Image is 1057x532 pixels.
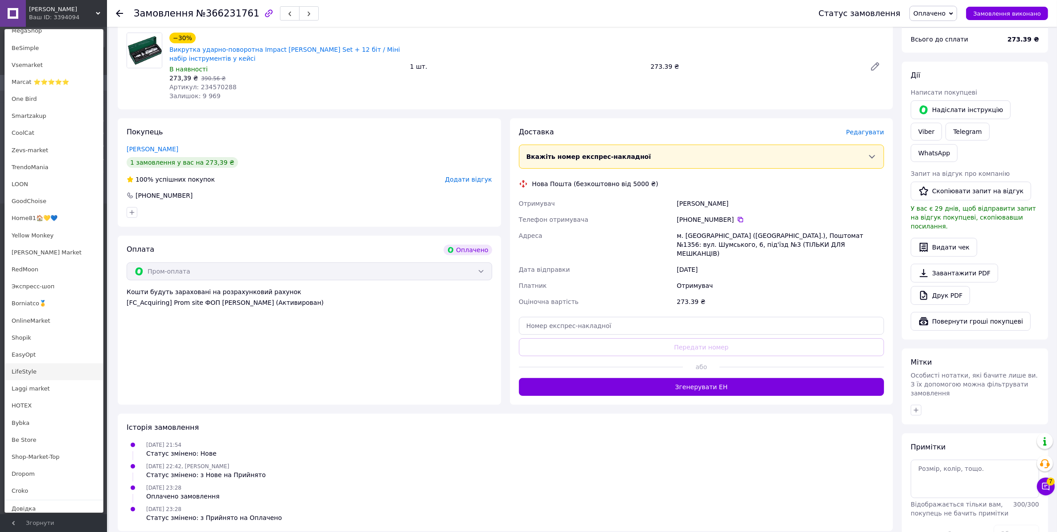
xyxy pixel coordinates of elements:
[134,8,193,19] span: Замовлення
[169,66,208,73] span: В наявності
[5,329,103,346] a: Shopik
[5,500,103,517] a: Довідка
[911,36,968,43] span: Всього до сплати
[5,397,103,414] a: HOTEX
[946,123,989,141] a: Telegram
[911,100,1011,119] button: Надіслати інструкцію
[911,144,958,162] a: WhatsApp
[146,513,282,522] div: Статус змінено: з Прийнято на Оплачено
[911,238,977,257] button: Видати чек
[5,278,103,295] a: Экспресс-шоп
[5,295,103,312] a: Borniatco🥇
[675,262,886,278] div: [DATE]
[911,286,970,305] a: Друк PDF
[5,193,103,210] a: GoodChoise
[675,228,886,262] div: м. [GEOGRAPHIC_DATA] ([GEOGRAPHIC_DATA].), Поштомат №1356: вул. Шумського, 6, під'їзд №3 (ТІЛЬКИ ...
[675,195,886,212] div: [PERSON_NAME]
[526,153,651,160] span: Вкажіть номер експрес-накладної
[818,9,901,18] div: Статус замовлення
[5,142,103,159] a: Zevs-market
[127,423,199,432] span: Історія замовлення
[911,182,1031,200] button: Скопіювати запит на відгук
[5,312,103,329] a: OnlineMarket
[5,432,103,449] a: Be Store
[5,227,103,244] a: Yellow Monkey
[5,244,103,261] a: [PERSON_NAME] Market
[29,13,66,21] div: Ваш ID: 3394094
[519,200,555,207] span: Отримувач
[169,75,198,82] span: 273,39 ₴
[29,5,96,13] span: HUGO
[146,492,219,501] div: Оплачено замовлення
[127,287,492,307] div: Кошти будуть зараховані на розрахунковий рахунок
[5,449,103,465] a: Shop-Market-Top
[127,245,154,254] span: Оплата
[911,443,946,451] span: Примітки
[5,465,103,482] a: Dropom
[519,216,588,223] span: Телефон отримувача
[444,245,492,255] div: Оплачено
[127,145,178,153] a: [PERSON_NAME]
[135,191,193,200] div: [PHONE_NUMBER]
[911,71,920,79] span: Дії
[911,264,998,283] a: Завантажити PDF
[675,278,886,294] div: Отримувач
[911,205,1036,230] span: У вас є 29 днів, щоб відправити запит на відгук покупцеві, скопіювавши посилання.
[519,298,579,305] span: Оціночна вартість
[407,60,647,73] div: 1 шт.
[146,463,229,470] span: [DATE] 22:42, [PERSON_NAME]
[127,157,238,168] div: 1 замовлення у вас на 273,39 ₴
[146,485,181,491] span: [DATE] 23:28
[116,9,123,18] div: Повернутися назад
[1013,501,1039,508] span: 300 / 300
[5,261,103,278] a: RedMoon
[913,10,946,17] span: Оплачено
[866,58,884,75] a: Редагувати
[911,312,1031,331] button: Повернути гроші покупцеві
[5,22,103,39] a: MegaShop
[127,33,162,68] img: Викрутка ударно-поворотна Impact Screwdriver Set + 12 біт / Міні набір інструментів у кейсі
[5,415,103,432] a: Bybka
[5,482,103,499] a: Croko
[1037,478,1055,495] button: Чат з покупцем7
[911,89,977,96] span: Написати покупцеві
[5,125,103,141] a: CoolCat
[5,210,103,227] a: Home81🏠💛💙
[5,57,103,74] a: Vsemarket
[136,176,153,183] span: 100%
[146,470,266,479] div: Статус змінено: з Нове на Прийнято
[5,91,103,108] a: One Bird
[201,75,226,82] span: 390.56 ₴
[169,83,237,91] span: Артикул: 234570288
[196,8,259,19] span: №366231761
[5,346,103,363] a: EasyOpt
[146,506,181,512] span: [DATE] 23:28
[911,123,942,141] a: Viber
[5,108,103,125] a: Smartzakup
[5,176,103,193] a: LOON
[519,128,554,136] span: Доставка
[146,449,217,458] div: Статус змінено: Нове
[169,33,196,43] div: −30%
[846,129,884,136] span: Редагувати
[519,282,547,289] span: Платник
[677,215,884,224] div: [PHONE_NUMBER]
[169,92,221,100] span: Залишок: 9 969
[519,317,884,335] input: Номер експрес-накладної
[5,74,103,91] a: Marcat ⭐⭐⭐⭐⭐
[169,46,400,62] a: Викрутка ударно-поворотна Impact [PERSON_NAME] Set + 12 біт / Міні набір інструментів у кейсі
[519,266,570,273] span: Дата відправки
[146,442,181,448] span: [DATE] 21:54
[5,40,103,57] a: BeSimple
[127,175,215,184] div: успішних покупок
[5,363,103,380] a: LifeStyle
[127,128,163,136] span: Покупець
[647,60,863,73] div: 273.39 ₴
[1008,36,1039,43] b: 273.39 ₴
[445,176,492,183] span: Додати відгук
[1047,478,1055,486] span: 7
[966,7,1048,20] button: Замовлення виконано
[530,179,661,188] div: Нова Пошта (безкоштовно від 5000 ₴)
[683,362,720,371] span: або
[911,501,1008,517] span: Відображається тільки вам, покупець не бачить примітки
